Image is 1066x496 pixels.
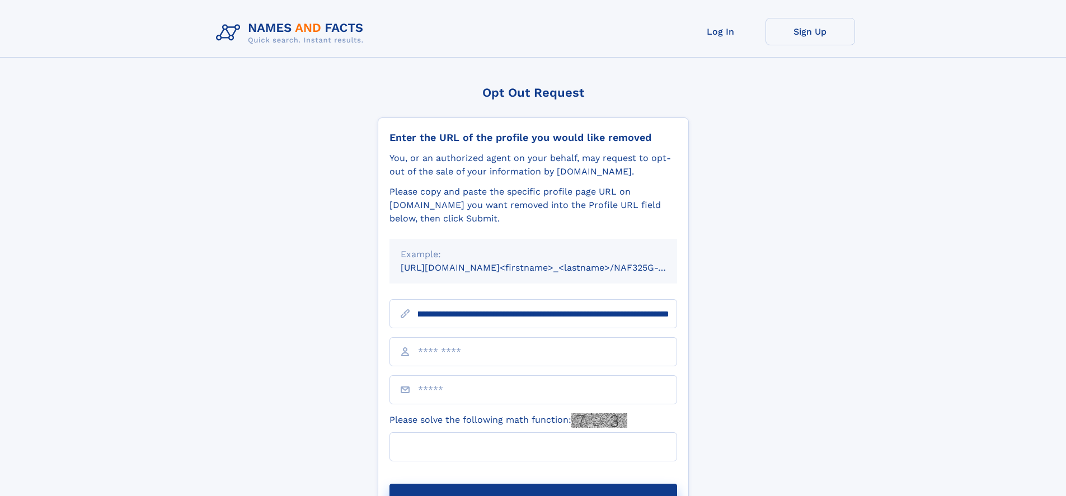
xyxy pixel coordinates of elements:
[378,86,689,100] div: Opt Out Request
[401,262,698,273] small: [URL][DOMAIN_NAME]<firstname>_<lastname>/NAF325G-xxxxxxxx
[389,413,627,428] label: Please solve the following math function:
[389,131,677,144] div: Enter the URL of the profile you would like removed
[389,152,677,178] div: You, or an authorized agent on your behalf, may request to opt-out of the sale of your informatio...
[212,18,373,48] img: Logo Names and Facts
[389,185,677,225] div: Please copy and paste the specific profile page URL on [DOMAIN_NAME] you want removed into the Pr...
[676,18,766,45] a: Log In
[401,248,666,261] div: Example:
[766,18,855,45] a: Sign Up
